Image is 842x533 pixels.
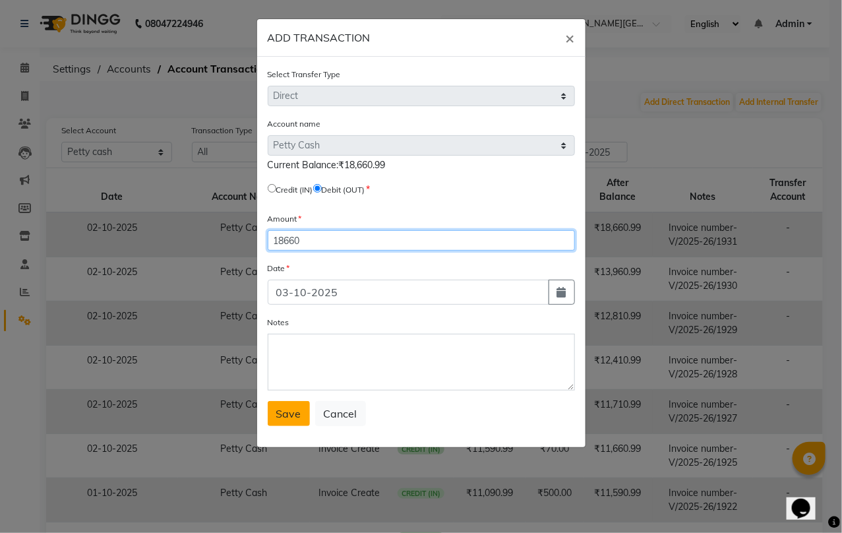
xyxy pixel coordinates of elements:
[566,28,575,47] span: ×
[276,407,301,420] span: Save
[268,317,289,329] label: Notes
[268,213,302,225] label: Amount
[315,401,366,426] button: Cancel
[268,118,321,130] label: Account name
[268,401,310,426] button: Save
[268,69,341,80] label: Select Transfer Type
[268,159,386,171] span: Current Balance:₹18,660.99
[555,19,586,56] button: Close
[787,480,829,520] iframe: chat widget
[268,30,371,46] h6: ADD TRANSACTION
[276,184,313,196] label: Credit (IN)
[322,184,365,196] label: Debit (OUT)
[268,263,290,274] label: Date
